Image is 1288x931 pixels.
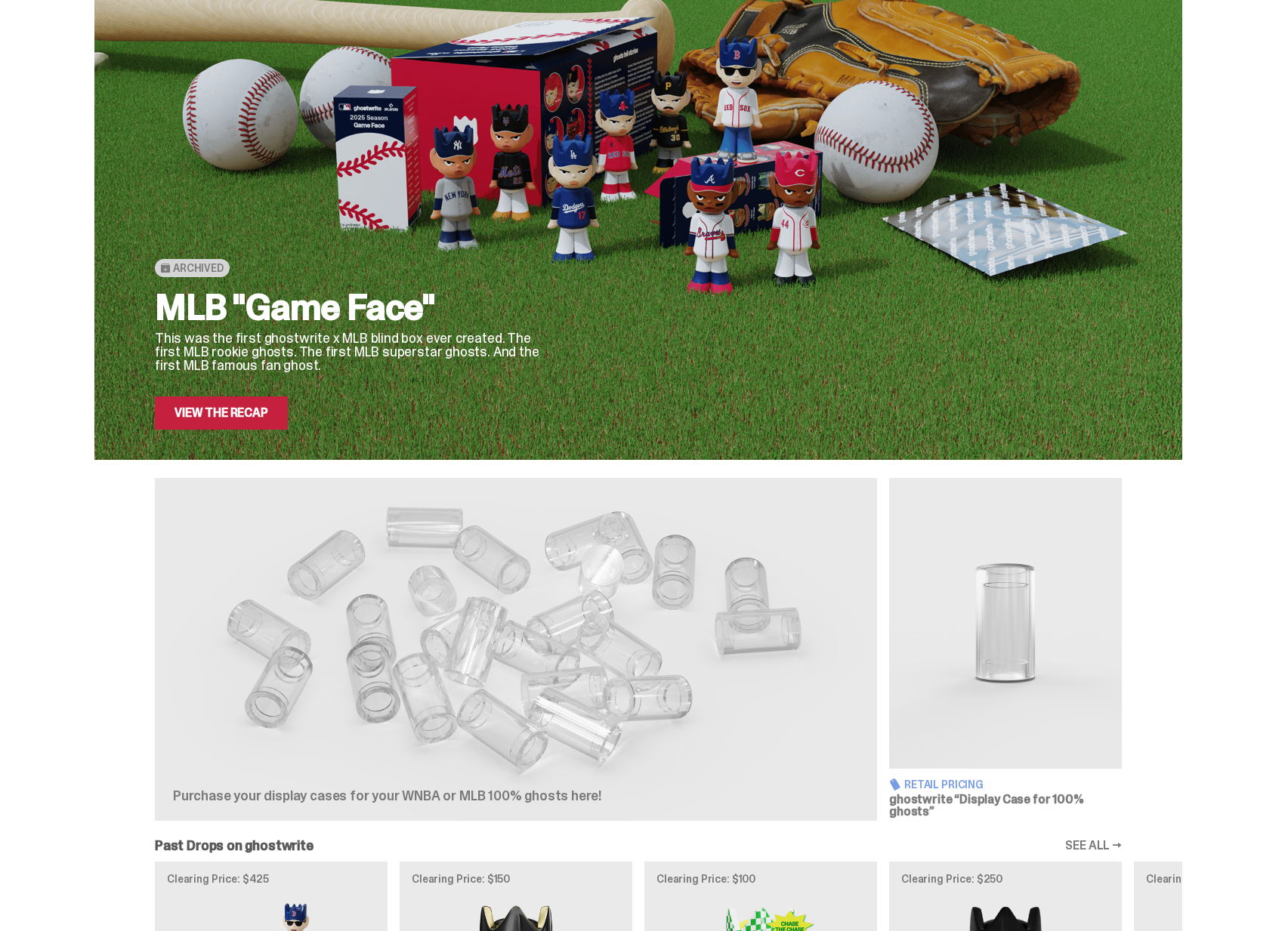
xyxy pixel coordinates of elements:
[904,779,984,790] span: Retail Pricing
[889,478,1122,769] img: Display Case for 100% ghosts
[167,874,375,884] p: Clearing Price: $425
[889,794,1122,818] h3: ghostwrite “Display Case for 100% ghosts”
[412,874,620,884] p: Clearing Price: $150
[155,839,314,852] h2: Past Drops on ghostwrite
[889,478,1122,821] a: Display Case for 100% ghosts Retail Pricing
[1065,840,1122,852] a: SEE ALL →
[155,331,548,372] p: This was the first ghostwrite x MLB blind box ever created. The first MLB rookie ghosts. The firs...
[901,874,1110,884] p: Clearing Price: $250
[173,262,224,274] span: Archived
[656,874,865,884] p: Clearing Price: $100
[155,289,548,325] h2: MLB "Game Face"
[155,396,288,430] a: View the Recap
[173,789,656,803] p: Purchase your display cases for your WNBA or MLB 100% ghosts here!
